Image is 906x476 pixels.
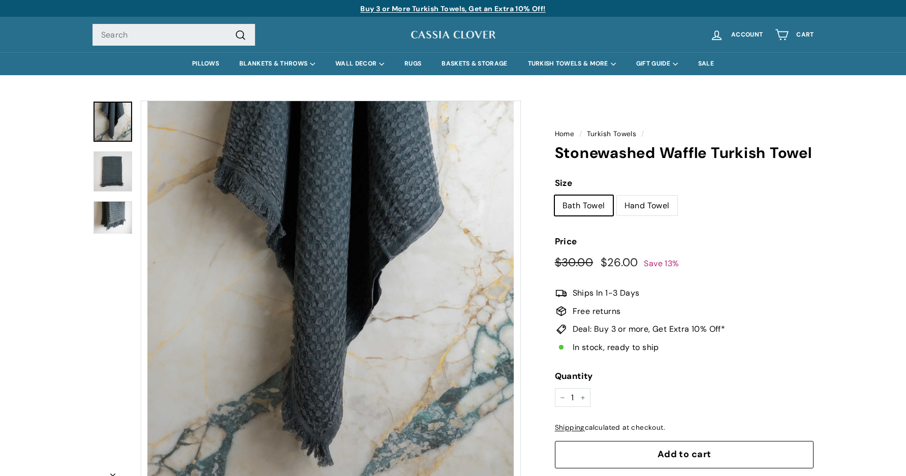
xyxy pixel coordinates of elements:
[577,130,584,138] span: /
[182,52,229,75] a: PILLOWS
[573,287,640,300] span: Ships In 1-3 Days
[431,52,517,75] a: BASKETS & STORAGE
[93,151,132,192] img: Stonewashed Waffle Turkish Towel
[555,388,590,407] input: quantity
[92,24,255,46] input: Search
[587,130,637,138] a: Turkish Towels
[573,323,726,336] span: Deal: Buy 3 or more, Get Extra 10% Off*
[796,31,814,38] span: Cart
[555,388,570,407] button: Reduce item quantity by one
[518,52,626,75] summary: TURKISH TOWELS & MORE
[229,52,325,75] summary: BLANKETS & THROWS
[394,52,431,75] a: RUGS
[658,448,711,460] span: Add to cart
[555,145,814,162] h1: Stonewashed Waffle Turkish Towel
[688,52,724,75] a: SALE
[72,52,834,75] div: Primary
[573,305,621,318] span: Free returns
[704,20,769,50] a: Account
[93,102,132,142] a: Stonewashed Waffle Turkish Towel
[573,341,659,354] span: In stock, ready to ship
[555,196,613,216] label: Bath Towel
[575,388,590,407] button: Increase item quantity by one
[555,369,814,383] label: Quantity
[601,255,638,270] span: $26.00
[731,31,763,38] span: Account
[617,196,677,216] label: Hand Towel
[555,255,593,270] span: $30.00
[639,130,646,138] span: /
[555,176,814,190] label: Size
[555,129,814,140] nav: breadcrumbs
[360,4,545,13] a: Buy 3 or More Turkish Towels, Get an Extra 10% Off!
[555,423,585,432] a: Shipping
[93,201,132,234] img: Stonewashed Waffle Turkish Towel
[555,235,814,248] label: Price
[769,20,820,50] a: Cart
[555,441,814,468] button: Add to cart
[325,52,394,75] summary: WALL DECOR
[555,422,814,433] div: calculated at checkout.
[626,52,688,75] summary: GIFT GUIDE
[555,130,575,138] a: Home
[644,258,679,269] span: Save 13%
